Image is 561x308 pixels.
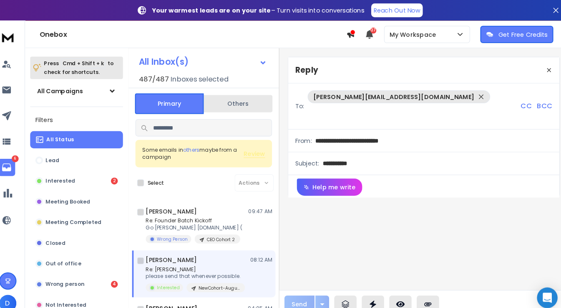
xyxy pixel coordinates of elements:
button: Not Interested [38,288,128,305]
button: D [8,286,25,303]
img: logo [8,28,25,44]
h3: Inboxes selected [175,72,231,82]
button: Interested2 [38,168,128,184]
p: Not Interested [53,293,93,300]
p: Interested [161,276,184,283]
p: Go [PERSON_NAME] [DOMAIN_NAME] ( [151,218,244,224]
h1: Onebox [48,28,345,38]
button: All Inbox(s) [137,52,275,69]
p: Meeting Completed [53,213,108,219]
h1: All Campaigns [45,84,90,93]
button: Meeting Booked [38,188,128,204]
p: CC [515,98,526,108]
p: Lead [53,153,67,159]
p: 6 [20,151,27,158]
p: BCC [531,98,546,108]
p: Meeting Booked [53,193,97,199]
h1: [PERSON_NAME] [151,248,200,257]
p: My Workspace [387,29,436,38]
button: Meeting Completed [38,208,128,224]
button: Others [207,92,274,110]
button: All Campaigns [38,80,128,97]
h1: [PERSON_NAME] [151,295,201,304]
span: others [187,142,203,149]
div: Open Intercom Messenger [531,279,551,299]
h3: Filters [38,111,128,122]
p: please send that whenever possible. [151,265,247,272]
p: Re: Founder Batch Kickoff [151,211,244,218]
span: Cmd + Shift + k [68,57,111,66]
span: 487 / 487 [144,72,173,82]
p: From: [296,132,312,141]
button: All Status [38,127,128,144]
p: – Turn visits into conversations [157,6,363,14]
p: Reply [296,62,318,74]
strong: Your warmest leads are on your site [157,6,272,14]
button: Closed [38,228,128,244]
a: 6 [7,154,24,171]
button: Help me write [297,173,361,190]
p: CEO Cohort 2 [210,229,237,236]
p: [PERSON_NAME][EMAIL_ADDRESS][DOMAIN_NAME] [313,90,470,98]
p: Re: [PERSON_NAME] [151,258,247,265]
div: Some emails in maybe from a campaign [147,143,246,156]
p: Get Free Credits [493,29,541,38]
p: Wrong person [53,273,91,280]
p: Press to check for shortcuts. [52,58,119,74]
p: To: [296,99,304,107]
div: 4 [117,273,123,280]
p: Closed [53,233,73,239]
h1: All Inbox(s) [144,56,192,64]
p: NewCohort-August [202,277,242,283]
p: All Status [54,132,81,139]
p: 08:12 AM [252,249,273,256]
h1: [PERSON_NAME] [151,201,200,209]
p: Wrong Person [161,229,191,235]
p: 04:05 AM [250,296,273,303]
p: 09:47 AM [250,202,273,209]
button: Out of office [38,248,128,265]
button: Primary [140,91,207,111]
button: Review [246,145,267,153]
p: Out of office [53,253,88,260]
span: 27 [369,27,375,33]
p: Interested [53,173,82,179]
a: Reach Out Now [370,3,420,17]
div: 2 [117,173,123,179]
button: Get Free Credits [475,25,546,42]
button: Lead [38,148,128,164]
p: Subject: [296,155,319,163]
label: Select [152,174,169,181]
p: Reach Out Now [372,6,417,14]
button: Wrong person4 [38,268,128,285]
